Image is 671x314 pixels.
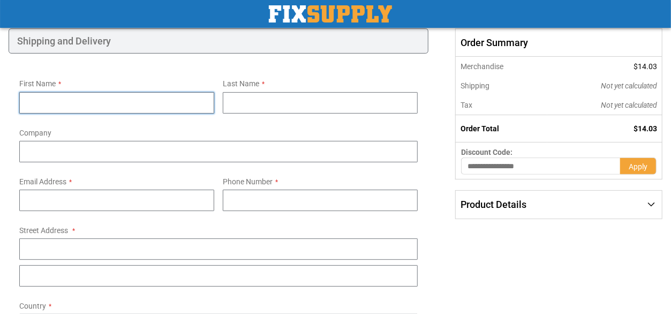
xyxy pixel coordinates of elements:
span: Email Address [19,177,66,186]
span: Shipping [461,81,489,90]
span: $14.03 [634,62,657,71]
strong: Order Total [461,124,499,133]
span: Not yet calculated [601,101,657,109]
span: Order Summary [455,28,662,57]
span: First Name [19,79,56,88]
div: Shipping and Delivery [9,28,428,54]
img: Fix Industrial Supply [269,5,392,23]
th: Tax [456,95,547,115]
span: Street Address [19,226,68,235]
span: Last Name [223,79,259,88]
span: Company [19,129,51,137]
a: store logo [269,5,392,23]
span: Product Details [461,199,526,210]
span: Not yet calculated [601,81,657,90]
span: $14.03 [634,124,657,133]
th: Merchandise [456,57,547,76]
span: Phone Number [223,177,273,186]
button: Apply [620,158,657,175]
span: Country [19,302,46,310]
span: Discount Code: [461,148,512,156]
span: Apply [629,162,647,171]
